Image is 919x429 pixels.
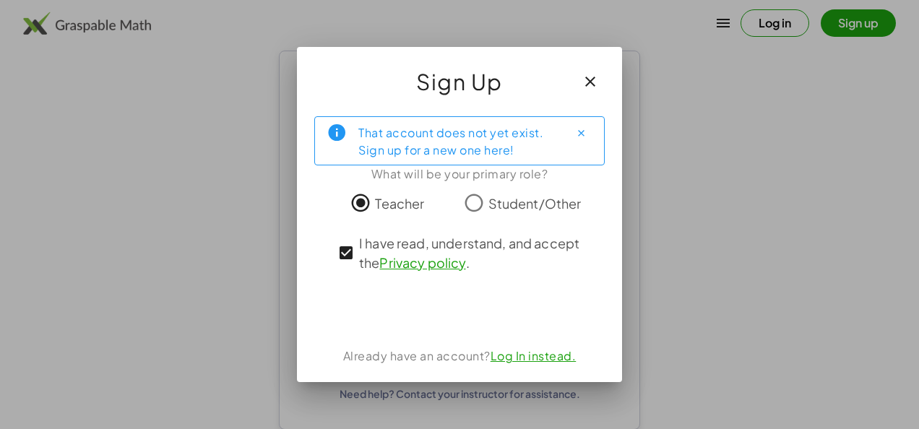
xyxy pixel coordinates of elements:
span: I have read, understand, and accept the . [359,233,586,272]
div: That account does not yet exist. Sign up for a new one here! [358,123,558,159]
span: Teacher [375,194,424,213]
div: What will be your primary role? [314,165,605,183]
a: Privacy policy [379,254,465,271]
button: Close [569,121,592,144]
div: Already have an account? [314,347,605,365]
iframe: Botão "Fazer login com o Google" [380,294,539,326]
a: Log In instead. [491,348,577,363]
span: Student/Other [488,194,582,213]
span: Sign Up [416,64,503,99]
